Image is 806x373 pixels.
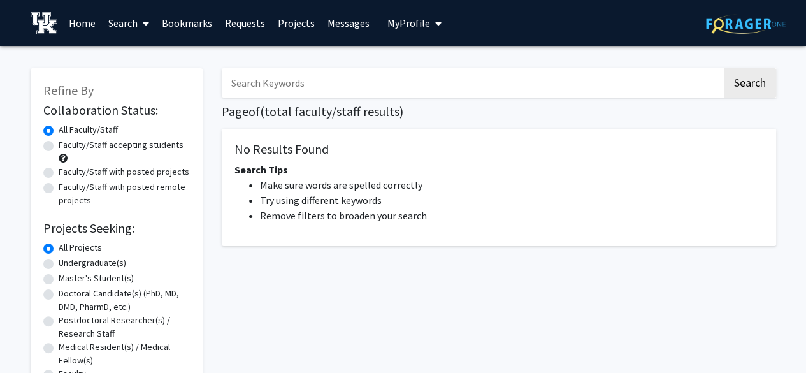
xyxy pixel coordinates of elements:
[260,193,763,208] li: Try using different keywords
[222,259,776,288] nav: Page navigation
[43,103,190,118] h2: Collaboration Status:
[271,1,321,45] a: Projects
[260,177,763,193] li: Make sure words are spelled correctly
[234,163,288,176] span: Search Tips
[43,82,94,98] span: Refine By
[31,12,58,34] img: University of Kentucky Logo
[62,1,102,45] a: Home
[387,17,430,29] span: My Profile
[752,316,796,363] iframe: Chat
[59,314,190,340] label: Postdoctoral Researcher(s) / Research Staff
[222,68,722,98] input: Search Keywords
[102,1,155,45] a: Search
[59,287,190,314] label: Doctoral Candidate(s) (PhD, MD, DMD, PharmD, etc.)
[706,14,786,34] img: ForagerOne Logo
[59,165,189,179] label: Faculty/Staff with posted projects
[59,272,134,285] label: Master's Student(s)
[724,68,776,98] button: Search
[219,1,271,45] a: Requests
[59,123,118,136] label: All Faculty/Staff
[59,256,126,270] label: Undergraduate(s)
[59,340,190,367] label: Medical Resident(s) / Medical Fellow(s)
[59,180,190,207] label: Faculty/Staff with posted remote projects
[155,1,219,45] a: Bookmarks
[321,1,376,45] a: Messages
[234,142,763,157] h5: No Results Found
[59,138,184,152] label: Faculty/Staff accepting students
[222,104,776,119] h1: Page of ( total faculty/staff results)
[260,208,763,223] li: Remove filters to broaden your search
[43,221,190,236] h2: Projects Seeking:
[59,241,102,254] label: All Projects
